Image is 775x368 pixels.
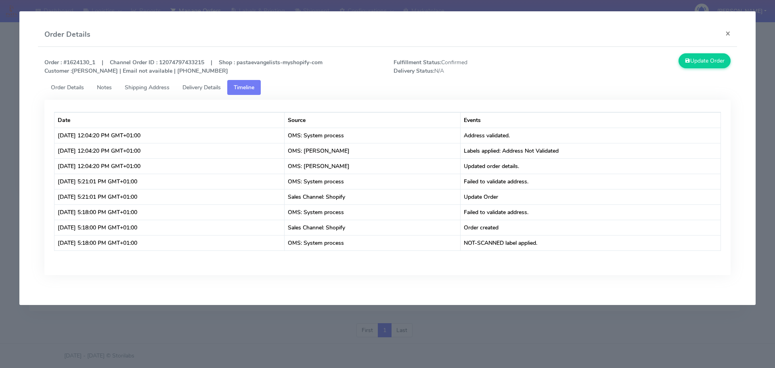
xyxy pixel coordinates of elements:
[461,128,721,143] td: Address validated.
[54,143,285,158] td: [DATE] 12:04:20 PM GMT+01:00
[285,235,461,250] td: OMS: System process
[719,23,737,44] button: Close
[54,220,285,235] td: [DATE] 5:18:00 PM GMT+01:00
[285,204,461,220] td: OMS: System process
[182,84,221,91] span: Delivery Details
[125,84,170,91] span: Shipping Address
[54,189,285,204] td: [DATE] 5:21:01 PM GMT+01:00
[285,112,461,128] th: Source
[54,174,285,189] td: [DATE] 5:21:01 PM GMT+01:00
[54,158,285,174] td: [DATE] 12:04:20 PM GMT+01:00
[461,112,721,128] th: Events
[461,158,721,174] td: Updated order details.
[387,58,562,75] span: Confirmed N/A
[285,158,461,174] td: OMS: [PERSON_NAME]
[285,220,461,235] td: Sales Channel: Shopify
[97,84,112,91] span: Notes
[461,235,721,250] td: NOT-SCANNED label applied.
[461,220,721,235] td: Order created
[54,235,285,250] td: [DATE] 5:18:00 PM GMT+01:00
[285,189,461,204] td: Sales Channel: Shopify
[44,29,90,40] h4: Order Details
[679,53,731,68] button: Update Order
[44,67,72,75] strong: Customer :
[461,204,721,220] td: Failed to validate address.
[44,80,731,95] ul: Tabs
[54,204,285,220] td: [DATE] 5:18:00 PM GMT+01:00
[234,84,254,91] span: Timeline
[461,143,721,158] td: Labels applied: Address Not Validated
[394,59,441,66] strong: Fulfillment Status:
[461,174,721,189] td: Failed to validate address.
[285,143,461,158] td: OMS: [PERSON_NAME]
[394,67,434,75] strong: Delivery Status:
[51,84,84,91] span: Order Details
[44,59,323,75] strong: Order : #1624130_1 | Channel Order ID : 12074797433215 | Shop : pastaevangelists-myshopify-com [P...
[54,112,285,128] th: Date
[54,128,285,143] td: [DATE] 12:04:20 PM GMT+01:00
[285,174,461,189] td: OMS: System process
[461,189,721,204] td: Update Order
[285,128,461,143] td: OMS: System process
